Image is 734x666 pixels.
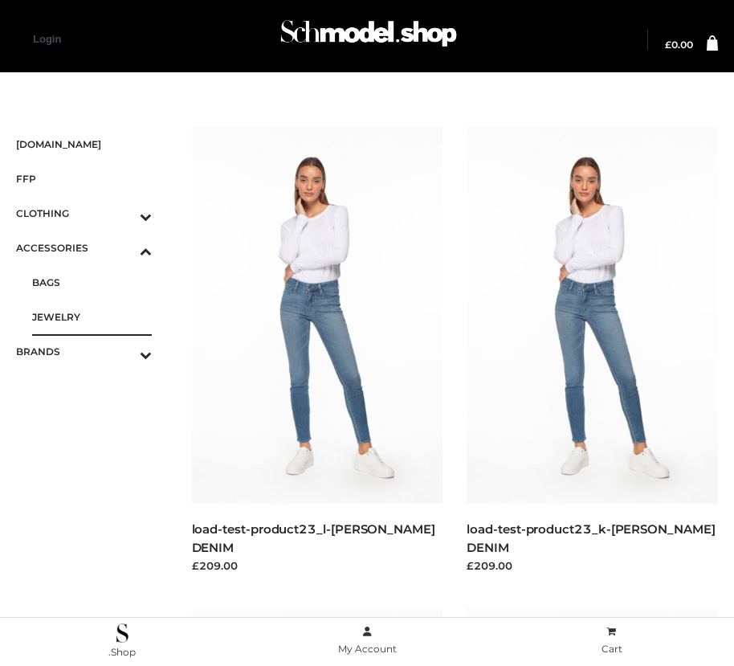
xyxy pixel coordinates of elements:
span: .Shop [108,646,136,658]
a: FFP [16,161,152,196]
span: [DOMAIN_NAME] [16,135,152,153]
a: Cart [489,623,734,659]
bdi: 0.00 [665,39,693,51]
span: BRANDS [16,342,152,361]
div: £209.00 [192,558,443,574]
a: JEWELRY [32,300,152,334]
span: Cart [601,643,622,655]
span: BAGS [32,273,152,292]
div: £209.00 [467,558,718,574]
span: FFP [16,170,152,188]
a: load-test-product23_l-[PERSON_NAME] DENIM [192,521,435,555]
a: Login [33,33,61,45]
span: JEWELRY [32,308,152,326]
a: load-test-product23_k-[PERSON_NAME] DENIM [467,521,715,555]
span: ACCESSORIES [16,239,152,257]
a: My Account [245,623,490,659]
a: Schmodel Admin 964 [273,14,461,66]
button: Toggle Submenu [96,334,152,369]
a: BAGS [32,265,152,300]
span: £ [665,39,671,51]
img: .Shop [116,623,128,643]
a: CLOTHINGToggle Submenu [16,196,152,231]
a: £0.00 [665,40,693,50]
button: Toggle Submenu [96,231,152,265]
span: CLOTHING [16,204,152,223]
a: [DOMAIN_NAME] [16,127,152,161]
span: My Account [338,643,397,655]
button: Toggle Submenu [96,196,152,231]
img: Schmodel Admin 964 [276,9,461,66]
a: BRANDSToggle Submenu [16,334,152,369]
a: ACCESSORIESToggle Submenu [16,231,152,265]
